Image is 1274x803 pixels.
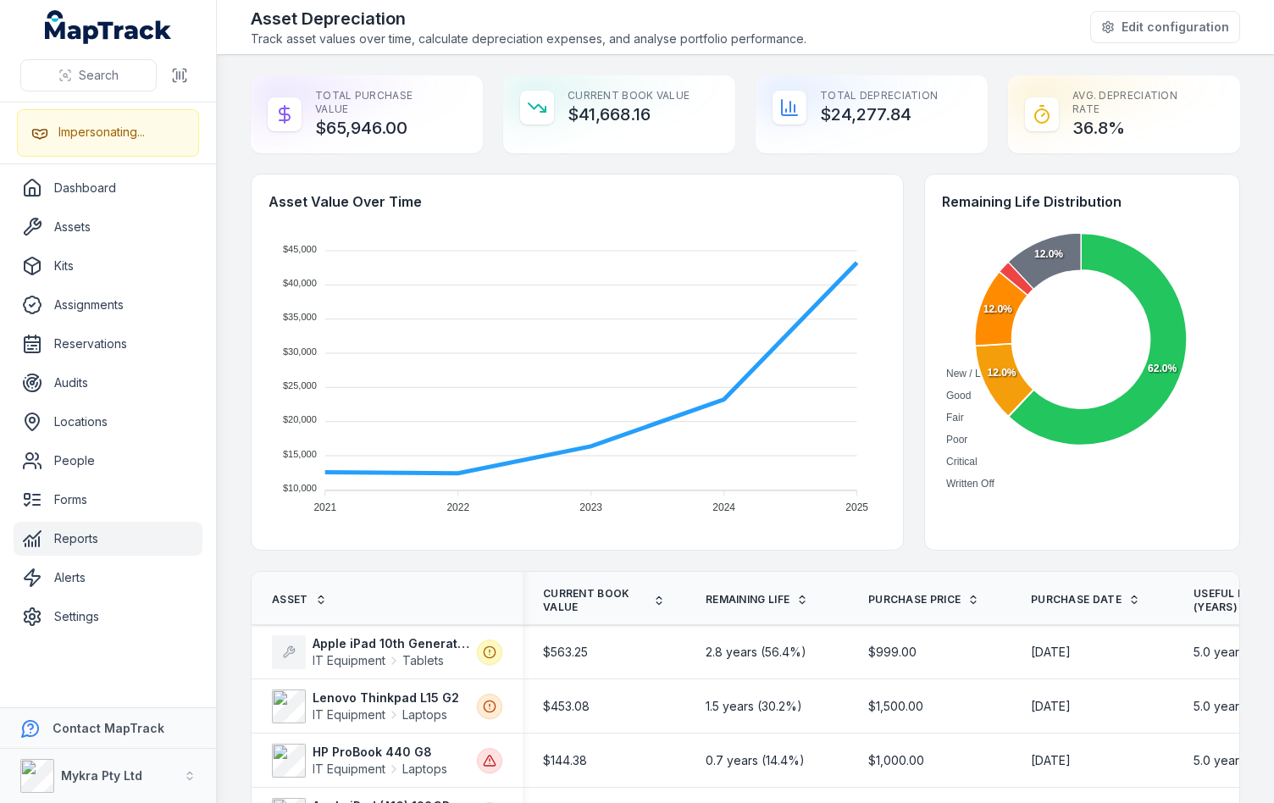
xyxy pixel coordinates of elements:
span: Critical [946,456,978,468]
button: Edit configuration [1090,11,1240,43]
span: Written Off [946,478,994,490]
a: HP ProBook 440 G8 [313,744,470,761]
a: Dashboard [14,171,202,205]
tspan: $35,000 [283,312,317,322]
tspan: 2023 [579,501,602,513]
a: Asset [272,593,327,606]
span: 2.8 years ( 56.4% ) [706,644,806,661]
strong: Contact MapTrack [53,721,164,735]
a: Purchase Price [868,593,979,606]
span: New / Like New [946,368,1016,379]
tspan: $10,000 [283,483,317,493]
a: MapTrack [45,10,172,44]
span: Laptops [402,761,447,778]
span: Track asset values over time, calculate depreciation expenses, and analyse portfolio performance. [251,30,806,47]
span: Fair [946,412,964,424]
span: IT Equipment [313,761,385,778]
tspan: $15,000 [283,449,317,459]
a: Remaining Life [706,593,808,606]
a: Lenovo Thinkpad L15 G2 [313,689,470,706]
span: IT Equipment [313,652,385,669]
h4: Asset Value Over Time [269,191,886,212]
span: Purchase Date [1031,593,1122,606]
span: Tablets [402,652,444,669]
a: Assignments [14,288,202,322]
a: Reservations [14,327,202,361]
div: Impersonating... [58,124,145,141]
tspan: 2025 [845,501,868,513]
tspan: $30,000 [283,346,317,357]
tspan: 2021 [313,501,336,513]
a: Alerts [14,561,202,595]
a: Purchase Date [1031,593,1140,606]
span: Poor [946,434,967,446]
span: Search [79,67,119,84]
a: Locations [14,405,202,439]
strong: Mykra Pty Ltd [61,768,142,783]
tspan: $45,000 [283,244,317,254]
a: Apple iPad 10th Generation [313,635,470,652]
a: Kits [14,249,202,283]
span: 5.0 years [1194,698,1245,715]
span: IT Equipment [313,706,385,723]
span: [DATE] [1031,698,1071,715]
a: Current Book Value [543,587,665,614]
a: Assets [14,210,202,244]
span: Good [946,390,971,401]
span: $1,000.00 [868,752,924,769]
span: Current Book Value [543,587,646,614]
span: $453.08 [543,698,590,715]
span: Purchase Price [868,593,961,606]
tspan: $25,000 [283,380,317,390]
span: 5.0 years [1194,752,1245,769]
a: Reports [14,522,202,556]
a: Settings [14,600,202,634]
span: Laptops [402,706,447,723]
span: $999.00 [868,644,917,661]
a: People [14,444,202,478]
span: 5.0 years [1194,644,1245,661]
a: Audits [14,366,202,400]
span: [DATE] [1031,752,1071,769]
button: Search [20,59,157,91]
span: $563.25 [543,644,588,661]
h4: Remaining Life Distribution [942,191,1222,212]
tspan: 2022 [446,501,469,513]
span: $1,500.00 [868,698,923,715]
span: [DATE] [1031,644,1071,661]
tspan: 2024 [712,501,735,513]
span: Remaining Life [706,593,789,606]
tspan: $20,000 [283,414,317,424]
span: Asset [272,593,308,606]
a: Forms [14,483,202,517]
h2: Asset Depreciation [251,7,806,30]
tspan: $40,000 [283,278,317,288]
span: 1.5 years ( 30.2% ) [706,698,802,715]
